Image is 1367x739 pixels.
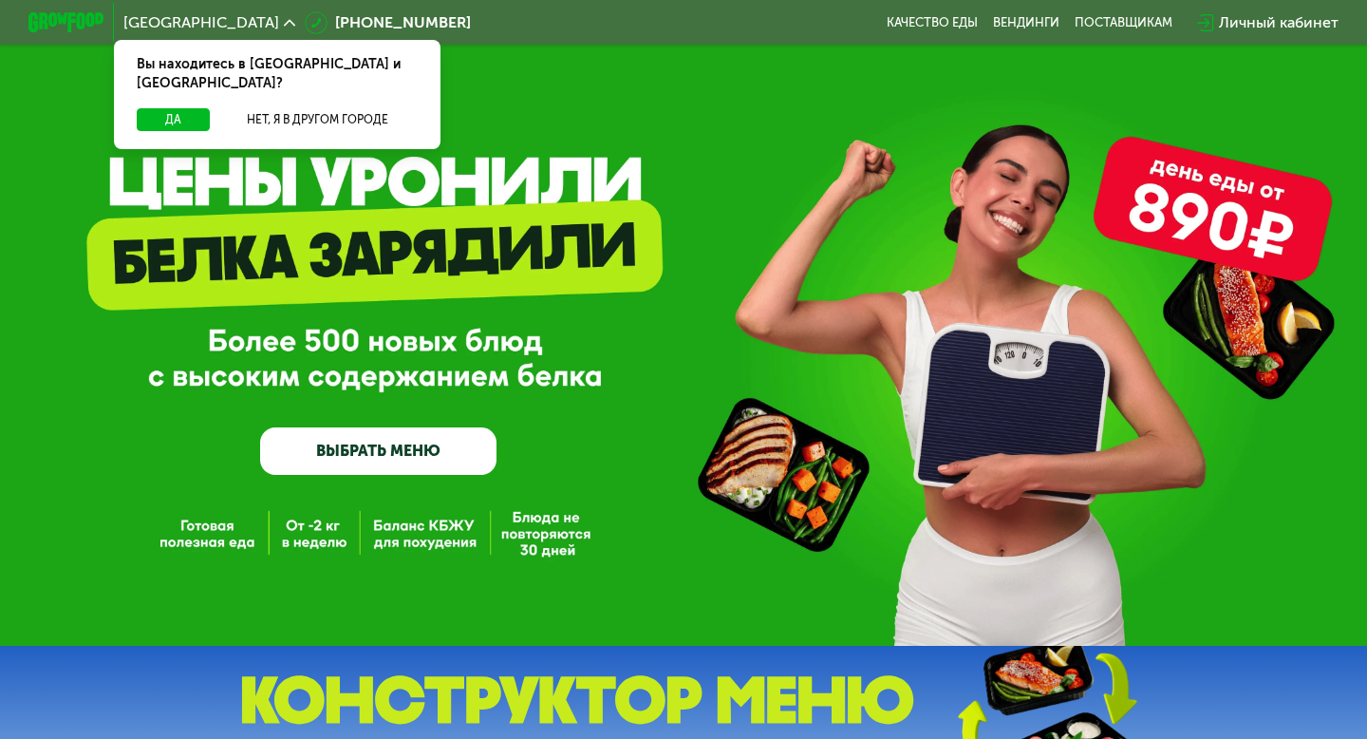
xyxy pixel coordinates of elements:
div: Вы находитесь в [GEOGRAPHIC_DATA] и [GEOGRAPHIC_DATA]? [114,40,440,108]
button: Да [137,108,210,131]
a: ВЫБРАТЬ МЕНЮ [260,427,496,475]
a: Вендинги [993,15,1059,30]
span: [GEOGRAPHIC_DATA] [123,15,279,30]
a: [PHONE_NUMBER] [305,11,471,34]
a: Качество еды [887,15,978,30]
button: Нет, я в другом городе [217,108,418,131]
div: поставщикам [1075,15,1172,30]
div: Личный кабинет [1219,11,1339,34]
